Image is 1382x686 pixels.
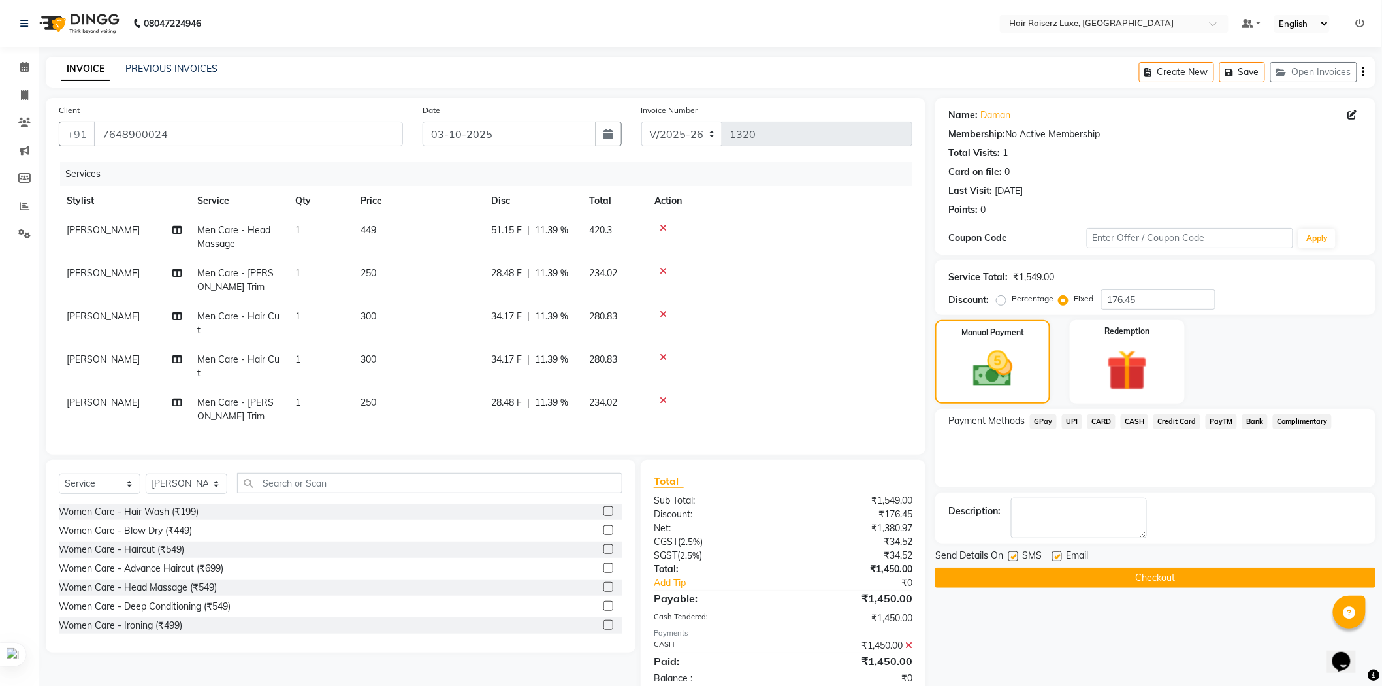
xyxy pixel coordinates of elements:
img: _cash.svg [961,346,1025,392]
div: Points: [948,203,978,217]
th: Price [353,186,483,216]
span: 250 [361,397,376,408]
div: Discount: [644,508,783,521]
span: [PERSON_NAME] [67,224,140,236]
div: ₹0 [807,576,923,590]
button: +91 [59,122,95,146]
span: 1 [295,397,300,408]
span: 234.02 [589,267,617,279]
span: | [527,223,530,237]
span: 11.39 % [535,223,568,237]
div: Service Total: [948,270,1008,284]
div: ₹34.52 [783,535,922,549]
label: Manual Payment [961,327,1024,338]
div: ( ) [644,549,783,563]
div: CASH [644,639,783,653]
span: PayTM [1206,414,1237,429]
div: Total: [644,563,783,576]
span: GPay [1030,414,1057,429]
span: | [527,353,530,367]
th: Qty [287,186,353,216]
span: | [527,267,530,280]
input: Search by Name/Mobile/Email/Code [94,122,403,146]
th: Disc [483,186,581,216]
span: [PERSON_NAME] [67,353,140,365]
div: Discount: [948,293,989,307]
span: 11.39 % [535,396,568,410]
div: 0 [980,203,986,217]
span: 34.17 F [491,310,522,323]
div: Services [60,162,922,186]
div: Women Care - Blow Dry (₹449) [59,524,192,538]
span: 449 [361,224,376,236]
div: Card on file: [948,165,1002,179]
span: 34.17 F [491,353,522,367]
span: Email [1066,549,1088,565]
span: 28.48 F [491,396,522,410]
span: 11.39 % [535,310,568,323]
div: 1 [1003,146,1008,160]
span: Men Care - Hair Cut [197,310,280,336]
div: No Active Membership [948,127,1362,141]
span: 280.83 [589,310,617,322]
a: Add Tip [644,576,807,590]
div: Payable: [644,591,783,606]
label: Date [423,105,440,116]
div: Women Care - Head Massage (₹549) [59,581,217,595]
div: ₹1,450.00 [783,639,922,653]
div: Women Care - Ironing (₹499) [59,619,182,632]
label: Client [59,105,80,116]
span: Send Details On [935,549,1003,565]
span: UPI [1062,414,1082,429]
span: 11.39 % [535,353,568,367]
th: Total [581,186,647,216]
button: Save [1219,62,1265,82]
span: 420.3 [589,224,612,236]
span: 300 [361,353,376,365]
button: Apply [1298,229,1336,248]
div: ₹1,549.00 [783,494,922,508]
th: Service [189,186,287,216]
span: 250 [361,267,376,279]
b: 08047224946 [144,5,201,42]
div: Paid: [644,653,783,669]
div: Total Visits: [948,146,1000,160]
div: Membership: [948,127,1005,141]
span: CASH [1121,414,1149,429]
span: | [527,396,530,410]
div: ₹34.52 [783,549,922,563]
span: [PERSON_NAME] [67,397,140,408]
span: 1 [295,310,300,322]
div: ₹1,450.00 [783,612,922,625]
div: Payments [654,628,912,639]
label: Redemption [1105,325,1150,337]
span: SGST [654,549,677,561]
div: Name: [948,108,978,122]
span: Men Care - Hair Cut [197,353,280,379]
label: Percentage [1012,293,1053,304]
div: ₹1,549.00 [1013,270,1054,284]
span: | [527,310,530,323]
div: Last Visit: [948,184,992,198]
div: ₹1,450.00 [783,653,922,669]
span: 51.15 F [491,223,522,237]
span: [PERSON_NAME] [67,310,140,322]
div: ₹176.45 [783,508,922,521]
div: Women Care - Advance Haircut (₹699) [59,562,223,576]
div: Coupon Code [948,231,1086,245]
span: CGST [654,536,678,547]
th: Stylist [59,186,189,216]
div: Women Care - Deep Conditioning (₹549) [59,600,231,613]
button: Checkout [935,568,1375,588]
span: Total [654,474,684,488]
label: Invoice Number [641,105,698,116]
input: Enter Offer / Coupon Code [1087,228,1294,248]
span: 1 [295,224,300,236]
div: Net: [644,521,783,535]
div: ₹0 [783,672,922,685]
span: Bank [1242,414,1268,429]
div: Sub Total: [644,494,783,508]
span: 280.83 [589,353,617,365]
span: SMS [1022,549,1042,565]
div: [DATE] [995,184,1023,198]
